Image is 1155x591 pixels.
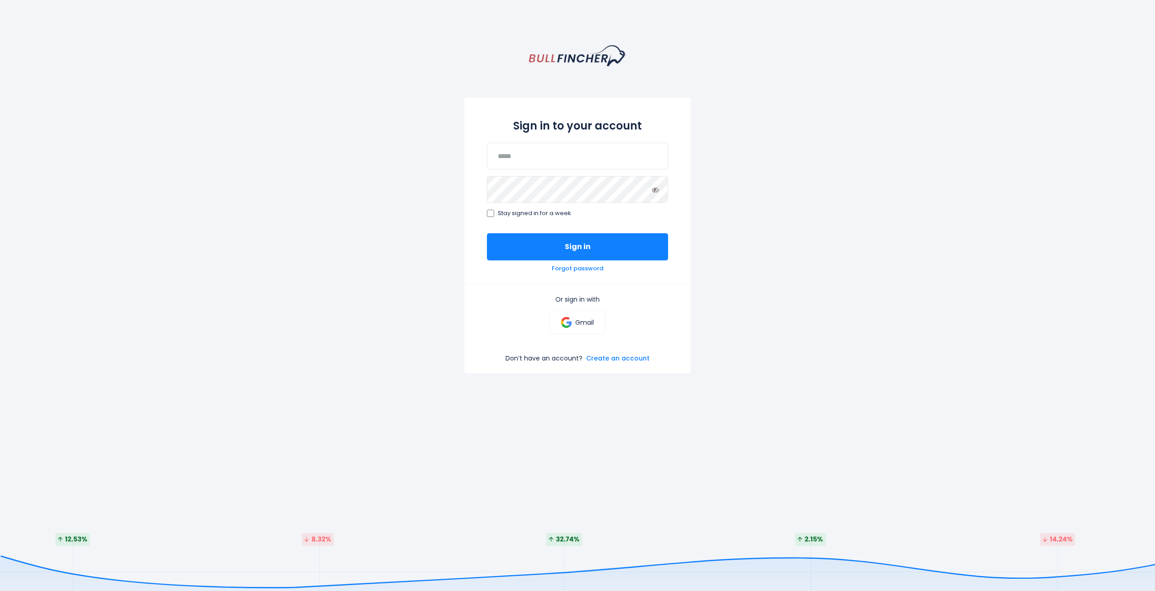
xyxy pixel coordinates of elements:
p: Gmail [575,318,594,327]
a: homepage [529,45,626,66]
a: Create an account [586,354,650,362]
input: Stay signed in for a week [487,210,494,217]
a: Gmail [549,311,605,334]
p: Don’t have an account? [505,354,582,362]
span: Stay signed in for a week [498,210,571,217]
p: Or sign in with [487,295,668,303]
h2: Sign in to your account [487,118,668,134]
button: Sign in [487,233,668,260]
a: Forgot password [552,265,603,273]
